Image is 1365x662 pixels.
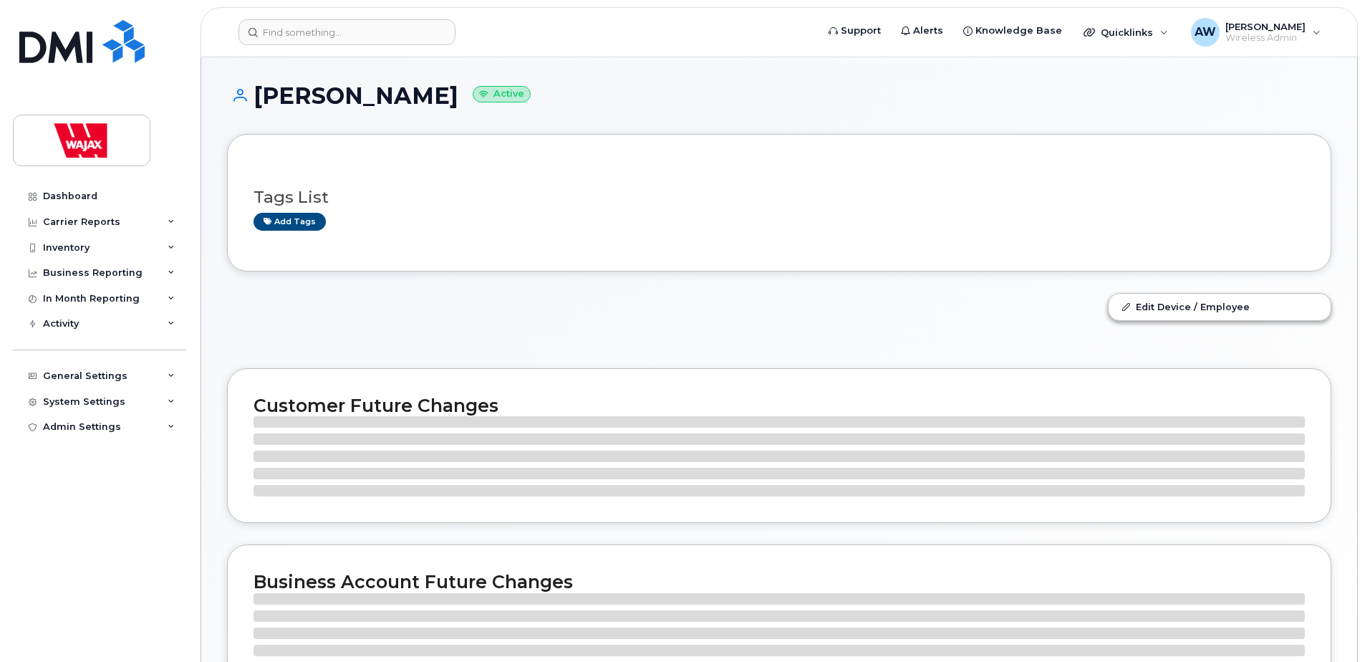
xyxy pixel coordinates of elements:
a: Add tags [254,213,326,231]
h2: Customer Future Changes [254,395,1305,416]
h1: [PERSON_NAME] [227,83,1331,108]
small: Active [473,86,531,102]
a: Edit Device / Employee [1109,294,1331,320]
h3: Tags List [254,188,1305,206]
h2: Business Account Future Changes [254,571,1305,593]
